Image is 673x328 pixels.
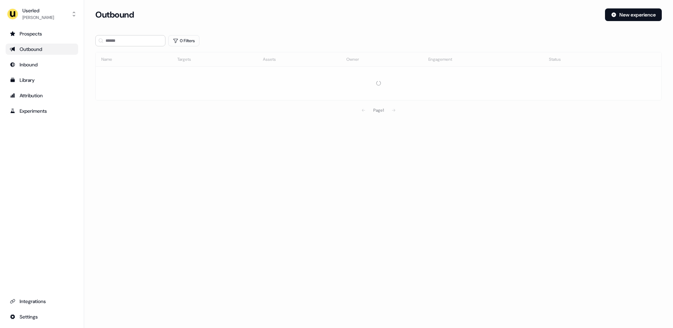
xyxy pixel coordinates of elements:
a: Go to templates [6,74,78,86]
a: Go to prospects [6,28,78,39]
div: Experiments [10,107,74,114]
div: Outbound [10,46,74,53]
button: New experience [605,8,662,21]
div: Userled [22,7,54,14]
h3: Outbound [95,9,134,20]
div: [PERSON_NAME] [22,14,54,21]
button: Userled[PERSON_NAME] [6,6,78,22]
a: Go to integrations [6,311,78,322]
a: Go to Inbound [6,59,78,70]
div: Attribution [10,92,74,99]
div: Library [10,77,74,84]
div: Prospects [10,30,74,37]
a: Go to experiments [6,105,78,117]
div: Inbound [10,61,74,68]
div: Integrations [10,298,74,305]
div: Settings [10,313,74,320]
a: Go to outbound experience [6,44,78,55]
button: 0 Filters [168,35,199,46]
a: Go to attribution [6,90,78,101]
a: Go to integrations [6,296,78,307]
